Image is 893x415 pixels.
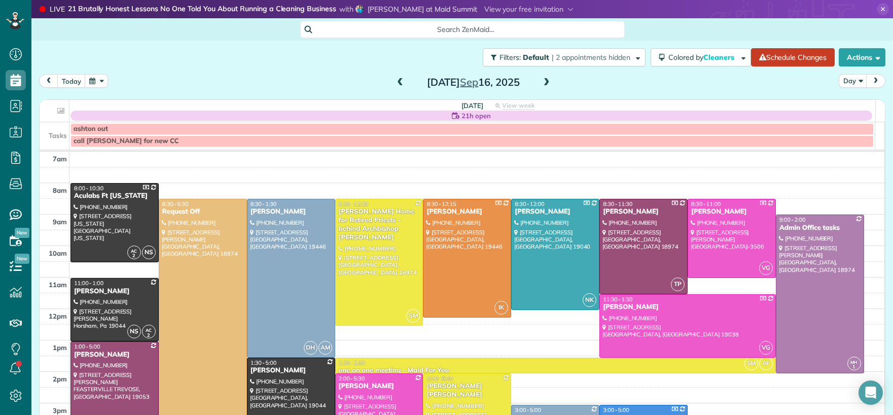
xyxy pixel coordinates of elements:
div: [PERSON_NAME] Home for Retired Priests - behind Archbishop [PERSON_NAME] [338,207,420,242]
div: [PERSON_NAME] [250,207,332,216]
div: Request Off [162,207,244,216]
span: AM [318,341,332,355]
span: 9:00 - 2:00 [779,216,806,223]
div: [PERSON_NAME] [426,207,508,216]
span: 21h open [461,111,491,121]
span: AC [146,327,152,333]
span: Default [523,53,550,62]
button: Actions [839,48,885,66]
span: 11am [49,281,67,289]
span: 1:30 - 2:00 [339,359,365,366]
span: 8am [53,186,67,194]
div: [PERSON_NAME] [74,351,156,359]
span: 8:30 - 12:00 [515,200,544,207]
span: SM [744,357,758,370]
button: Day [839,74,867,88]
span: | 2 appointments hidden [552,53,630,62]
strong: 21 Brutally Honest Lessons No One Told You About Running a Cleaning Business [68,4,336,15]
span: 2:00 - 5:30 [339,375,365,382]
span: call [PERSON_NAME] for new CC [74,137,178,145]
span: 2pm [53,375,67,383]
span: VG [759,341,773,355]
div: [PERSON_NAME] [338,382,420,391]
span: AC [131,248,137,254]
span: 8:00 - 10:30 [74,185,103,192]
div: Aculabs Ft [US_STATE] [74,192,156,200]
a: Schedule Changes [751,48,835,66]
div: [PERSON_NAME] [602,207,685,216]
span: Cleaners [703,53,736,62]
h2: [DATE] 16, 2025 [410,77,537,88]
span: with [339,5,353,14]
span: 12pm [49,312,67,320]
span: 10am [49,249,67,257]
button: Filters: Default | 2 appointments hidden [483,48,646,66]
button: Colored byCleaners [651,48,751,66]
span: 11:30 - 1:30 [603,296,632,303]
span: 7am [53,155,67,163]
div: [PERSON_NAME] [250,366,332,375]
span: Colored by [668,53,738,62]
span: 3:00 - 5:00 [603,406,629,413]
button: prev [39,74,58,88]
div: Open Intercom Messenger [859,381,883,405]
div: [PERSON_NAME] [74,287,156,296]
span: View week [502,101,534,110]
span: TP [671,278,685,291]
small: 1 [848,362,861,372]
span: 9am [53,218,67,226]
span: 11:00 - 1:00 [74,280,103,287]
span: AF [759,357,773,370]
div: [PERSON_NAME] [514,207,596,216]
span: VG [759,261,773,275]
span: 1:30 - 5:00 [251,359,277,366]
small: 2 [142,331,155,340]
span: 8:30 - 12:30 [339,200,368,207]
small: 2 [128,251,140,261]
span: MH [850,359,858,365]
span: 3pm [53,406,67,414]
div: [PERSON_NAME] [691,207,773,216]
span: IK [494,301,508,315]
span: NS [142,246,156,259]
span: ashton out [74,125,108,133]
span: New [15,228,29,238]
span: 8:30 - 5:30 [162,200,189,207]
span: [PERSON_NAME] at Maid Summit [368,5,477,14]
span: NK [583,293,596,307]
div: one on one meeting - Maid For You [338,366,773,375]
span: [DATE] [461,101,483,110]
div: [PERSON_NAME] [602,303,773,312]
button: next [866,74,885,88]
span: Filters: [499,53,521,62]
span: New [15,254,29,264]
span: 1:00 - 5:00 [74,343,100,350]
div: Admin Office tasks [779,224,861,232]
img: angela-brown-4d683074ae0fcca95727484455e3f3202927d5098cd1ff65ad77dadb9e4011d8.jpg [355,5,364,13]
div: [PERSON_NAME] [PERSON_NAME] [426,382,508,399]
span: Sep [460,76,478,88]
span: 2:00 - 5:00 [426,375,453,382]
button: today [57,74,86,88]
span: 8:30 - 1:30 [251,200,277,207]
span: 8:30 - 11:00 [691,200,721,207]
span: NS [127,325,141,338]
span: 1pm [53,343,67,352]
a: Filters: Default | 2 appointments hidden [478,48,646,66]
span: 8:30 - 11:30 [603,200,632,207]
span: 8:30 - 12:15 [426,200,456,207]
span: DH [304,341,317,355]
span: 3:00 - 5:00 [515,406,541,413]
span: SM [406,309,420,323]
